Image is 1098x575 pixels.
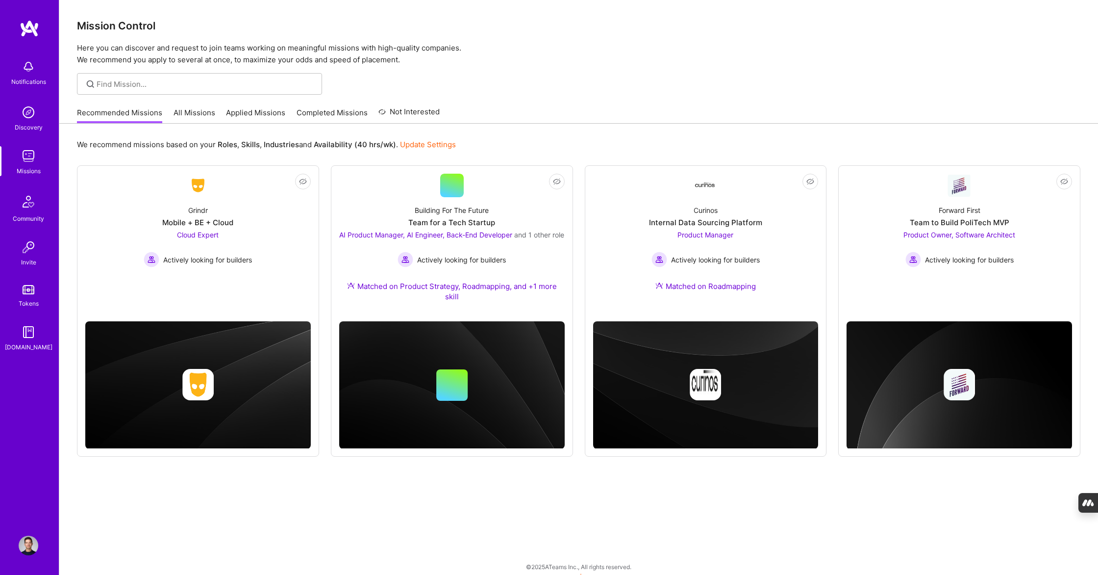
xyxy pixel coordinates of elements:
[939,205,980,215] div: Forward First
[77,139,456,150] p: We recommend missions based on your , , and .
[13,213,44,224] div: Community
[847,321,1072,449] img: cover
[400,140,456,149] a: Update Settings
[415,205,489,215] div: Building For The Future
[297,107,368,124] a: Completed Missions
[19,322,38,342] img: guide book
[593,321,819,449] img: cover
[671,255,760,265] span: Actively looking for builders
[593,174,819,307] a: Company LogoCurinosInternal Data Sourcing PlatformProduct Manager Actively looking for buildersAc...
[1060,178,1068,185] i: icon EyeClosed
[241,140,260,149] b: Skills
[651,252,667,267] img: Actively looking for builders
[144,252,159,267] img: Actively looking for builders
[398,252,413,267] img: Actively looking for builders
[19,536,38,555] img: User Avatar
[339,174,565,314] a: Building For The FutureTeam for a Tech StartupAI Product Manager, AI Engineer, Back-End Developer...
[23,285,34,294] img: tokens
[186,177,210,194] img: Company Logo
[77,107,162,124] a: Recommended Missions
[690,369,721,400] img: Company logo
[264,140,299,149] b: Industries
[649,217,762,228] div: Internal Data Sourcing Platform
[19,57,38,77] img: bell
[910,217,1009,228] div: Team to Build PoliTech MVP
[806,178,814,185] i: icon EyeClosed
[948,174,971,197] img: Company Logo
[655,282,663,289] img: Ateam Purple Icon
[944,369,975,400] img: Company logo
[417,255,506,265] span: Actively looking for builders
[408,217,495,228] div: Team for a Tech Startup
[903,231,1015,239] span: Product Owner, Software Architect
[11,77,46,87] div: Notifications
[16,536,41,555] a: User Avatar
[847,174,1072,307] a: Company LogoForward FirstTeam to Build PoliTech MVPProduct Owner, Software Architect Actively loo...
[163,255,252,265] span: Actively looking for builders
[177,231,219,239] span: Cloud Expert
[17,190,40,213] img: Community
[347,282,355,289] img: Ateam Purple Icon
[514,231,564,239] span: and 1 other role
[339,231,512,239] span: AI Product Manager, AI Engineer, Back-End Developer
[218,140,237,149] b: Roles
[85,321,311,449] img: cover
[174,107,215,124] a: All Missions
[694,183,717,189] img: Company Logo
[299,178,307,185] i: icon EyeClosed
[5,342,52,352] div: [DOMAIN_NAME]
[694,205,718,215] div: Curinos
[677,231,733,239] span: Product Manager
[19,237,38,257] img: Invite
[188,205,208,215] div: Grindr
[77,42,1080,66] p: Here you can discover and request to join teams working on meaningful missions with high-quality ...
[85,174,311,307] a: Company LogoGrindrMobile + BE + CloudCloud Expert Actively looking for buildersActively looking f...
[339,321,565,449] img: cover
[655,281,756,291] div: Matched on Roadmapping
[19,298,39,309] div: Tokens
[905,252,921,267] img: Actively looking for builders
[85,78,96,90] i: icon SearchGrey
[339,281,565,302] div: Matched on Product Strategy, Roadmapping, and +1 more skill
[925,255,1014,265] span: Actively looking for builders
[226,107,285,124] a: Applied Missions
[97,79,315,89] input: Find Mission...
[21,257,36,267] div: Invite
[19,146,38,166] img: teamwork
[162,217,233,228] div: Mobile + BE + Cloud
[17,166,41,176] div: Missions
[182,369,214,400] img: Company logo
[553,178,561,185] i: icon EyeClosed
[77,20,1080,32] h3: Mission Control
[20,20,39,37] img: logo
[15,122,43,132] div: Discovery
[19,103,38,122] img: discovery
[314,140,396,149] b: Availability (40 hrs/wk)
[378,106,440,124] a: Not Interested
